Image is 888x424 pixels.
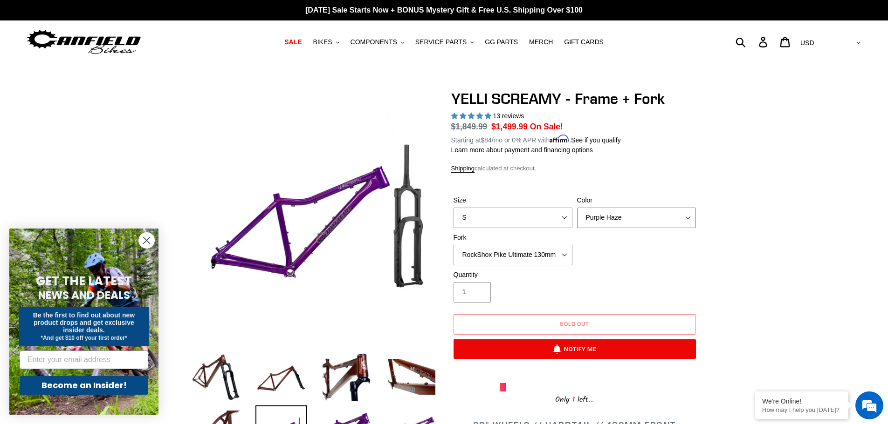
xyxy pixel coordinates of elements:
span: SALE [284,38,302,46]
button: Close dialog [138,232,155,249]
span: 1 [570,394,578,405]
input: Search [741,32,764,52]
a: GIFT CARDS [559,36,608,48]
div: Only left... [500,391,649,406]
p: Starting at /mo or 0% APR with . [451,133,621,145]
span: *And get $10 off your first order* [41,335,127,341]
span: MERCH [529,38,553,46]
button: COMPONENTS [346,36,409,48]
img: d_696896380_company_1647369064580_696896380 [30,47,53,70]
span: Be the first to find out about new product drops and get exclusive insider deals. [33,311,135,334]
span: We're online! [54,117,129,211]
s: $1,849.99 [451,122,488,131]
div: Chat with us now [62,52,171,64]
button: Become an Insider! [20,376,148,395]
div: calculated at checkout. [451,164,698,173]
span: $84 [481,136,491,144]
a: See if you qualify - Learn more about Affirm Financing (opens in modal) [571,136,621,144]
span: GET THE LATEST [36,273,132,289]
input: Enter your email address [20,350,148,369]
span: GG PARTS [485,38,518,46]
textarea: Type your message and hit 'Enter' [5,254,178,287]
div: Minimize live chat window [153,5,175,27]
span: 5.00 stars [451,112,493,120]
button: Sold out [454,314,696,335]
img: Load image into Gallery viewer, YELLI SCREAMY - Frame + Fork [255,351,307,403]
span: Sold out [560,320,590,327]
span: GIFT CARDS [564,38,604,46]
h1: YELLI SCREAMY - Frame + Fork [451,90,698,108]
a: MERCH [524,36,558,48]
img: Load image into Gallery viewer, YELLI SCREAMY - Frame + Fork [321,351,372,403]
button: SERVICE PARTS [411,36,478,48]
p: How may I help you today? [762,406,841,413]
span: SERVICE PARTS [415,38,467,46]
img: Load image into Gallery viewer, YELLI SCREAMY - Frame + Fork [190,351,241,403]
label: Quantity [454,270,572,280]
span: 13 reviews [493,112,524,120]
a: SALE [280,36,306,48]
span: On Sale! [530,121,563,133]
span: NEWS AND DEALS [38,288,130,303]
div: We're Online! [762,397,841,405]
label: Size [454,195,572,205]
img: Load image into Gallery viewer, YELLI SCREAMY - Frame + Fork [386,351,437,403]
a: GG PARTS [480,36,523,48]
span: $1,499.99 [491,122,528,131]
button: BIKES [308,36,344,48]
span: COMPONENTS [351,38,397,46]
img: Canfield Bikes [26,27,142,57]
label: Fork [454,233,572,242]
span: BIKES [313,38,332,46]
label: Color [577,195,696,205]
button: Notify Me [454,339,696,359]
a: Shipping [451,165,475,173]
a: Learn more about payment and financing options [451,146,593,154]
div: Navigation go back [10,51,24,65]
span: Affirm [550,135,569,143]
